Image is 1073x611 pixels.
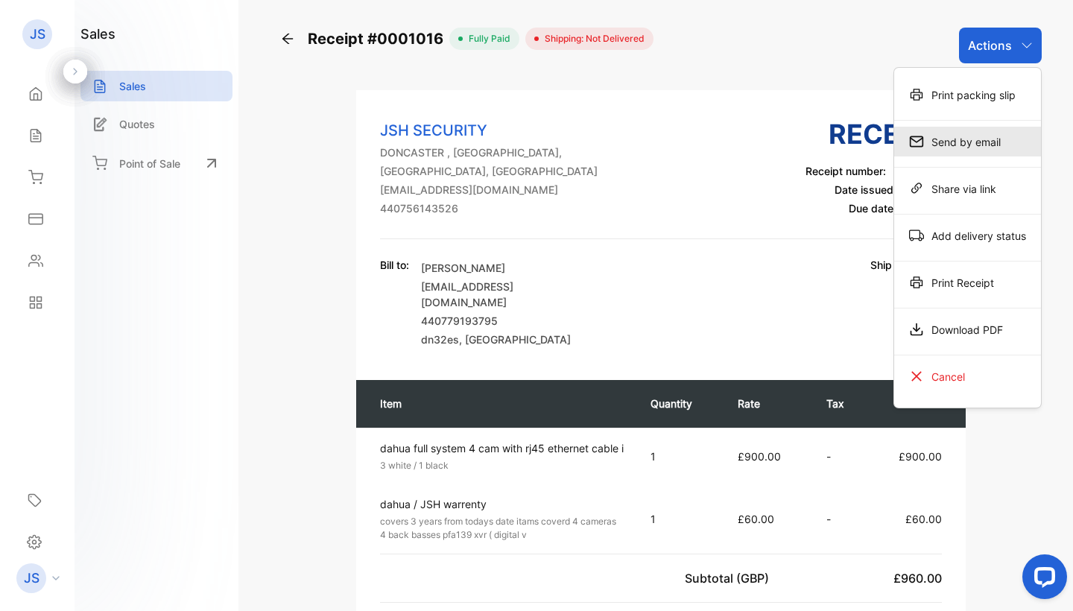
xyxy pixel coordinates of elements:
p: 440756143526 [380,200,598,216]
p: covers 3 years from todays date itams coverd 4 cameras 4 back basses pfa139 xvr ( digital v [380,515,624,542]
div: Download PDF [894,314,1041,344]
span: £60.00 [905,513,942,525]
p: Amount [884,396,942,411]
span: fully paid [463,32,510,45]
p: JS [30,25,45,44]
p: Actions [968,37,1012,54]
span: Shipping: Not Delivered [539,32,645,45]
p: Rate [738,396,797,411]
span: £900.00 [738,450,781,463]
p: JS [24,569,39,588]
p: Point of Sale [119,156,180,171]
span: £960.00 [893,571,942,586]
span: Date issued: [835,183,896,196]
p: [PERSON_NAME] [421,260,592,276]
span: dn32es [421,333,459,346]
p: dahua full system 4 cam with rj45 ethernet cable i [380,440,624,456]
p: Sales [119,78,146,94]
p: Ship to: [870,257,908,273]
button: Actions [959,28,1042,63]
a: Quotes [80,109,232,139]
p: 3 white / 1 black [380,459,624,472]
p: 1 [651,511,708,527]
span: Receipt #0001016 [308,28,449,50]
p: dahua / JSH warrenty [380,496,624,512]
p: Item [380,396,621,411]
span: £60.00 [738,513,774,525]
p: Quotes [119,116,155,132]
a: Sales [80,71,232,101]
iframe: LiveChat chat widget [1010,548,1073,611]
h3: Receipt [805,114,942,154]
span: , [GEOGRAPHIC_DATA] [459,333,571,346]
span: Receipt number: [805,165,886,177]
p: - [826,511,855,527]
p: [EMAIL_ADDRESS][DOMAIN_NAME] [380,182,598,197]
p: 1 [651,449,708,464]
p: Subtotal (GBP) [685,569,775,587]
span: Due date: [849,202,896,215]
div: Cancel [894,361,1041,391]
div: Add delivery status [894,221,1041,250]
p: [EMAIL_ADDRESS][DOMAIN_NAME] [421,279,592,310]
p: Tax [826,396,855,411]
p: Bill to: [380,257,409,273]
span: £900.00 [899,450,942,463]
p: Quantity [651,396,708,411]
p: DONCASTER , [GEOGRAPHIC_DATA], [380,145,598,160]
a: Point of Sale [80,147,232,180]
div: Print packing slip [894,80,1041,110]
div: Print Receipt [894,267,1041,297]
h1: sales [80,24,115,44]
div: Send by email [894,127,1041,156]
p: [GEOGRAPHIC_DATA], [GEOGRAPHIC_DATA] [380,163,598,179]
p: - [826,449,855,464]
div: Share via link [894,174,1041,203]
p: JSH SECURITY [380,119,598,142]
p: 440779193795 [421,313,592,329]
